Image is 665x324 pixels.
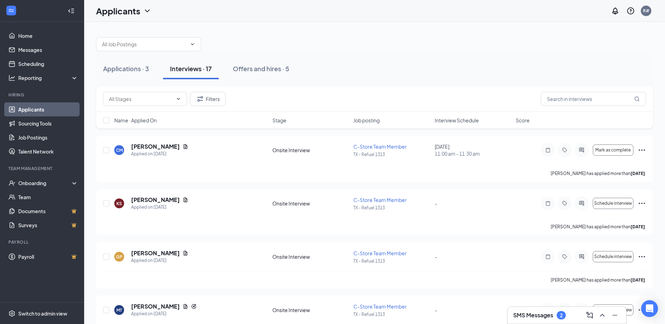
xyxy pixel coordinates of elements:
[560,312,563,318] div: 2
[18,130,78,144] a: Job Postings
[8,7,15,14] svg: WorkstreamLogo
[435,307,437,313] span: -
[594,201,632,206] span: Schedule interview
[638,146,646,154] svg: Ellipses
[435,200,437,207] span: -
[611,311,619,319] svg: Minimize
[131,310,197,317] div: Applied on [DATE]
[641,300,658,317] div: Open Intercom Messenger
[191,304,197,309] svg: Reapply
[631,277,645,283] b: [DATE]
[68,7,75,14] svg: Collapse
[577,201,586,206] svg: ActiveChat
[561,201,569,206] svg: Tag
[561,147,569,153] svg: Tag
[638,199,646,208] svg: Ellipses
[353,197,407,203] span: C-Store Team Member
[18,144,78,158] a: Talent Network
[643,8,649,14] div: R#
[577,147,586,153] svg: ActiveChat
[593,251,633,262] button: Schedule interview
[561,254,569,259] svg: Tag
[131,249,180,257] h5: [PERSON_NAME]
[109,95,173,103] input: All Stages
[18,204,78,218] a: DocumentsCrown
[544,147,552,153] svg: Note
[435,150,511,157] span: 11:00 am - 11:30 am
[595,148,631,153] span: Mark as complete
[18,250,78,264] a: PayrollCrown
[597,310,608,321] button: ChevronUp
[183,250,188,256] svg: Document
[272,117,286,124] span: Stage
[183,197,188,203] svg: Document
[18,180,72,187] div: Onboarding
[131,303,180,310] h5: [PERSON_NAME]
[353,311,430,317] p: TX - Refuel 1313
[593,144,633,156] button: Mark as complete
[131,143,180,150] h5: [PERSON_NAME]
[577,254,586,259] svg: ActiveChat
[611,7,619,15] svg: Notifications
[353,250,407,256] span: C-Store Team Member
[8,166,77,171] div: Team Management
[353,143,407,150] span: C-Store Team Member
[131,257,188,264] div: Applied on [DATE]
[594,254,632,259] span: Schedule interview
[593,304,633,316] button: Schedule interview
[190,92,226,106] button: Filter Filters
[96,5,140,17] h1: Applicants
[272,147,349,154] div: Onsite Interview
[116,307,122,313] div: MT
[102,40,187,48] input: All Job Postings
[626,7,635,15] svg: QuestionInfo
[143,7,151,15] svg: ChevronDown
[551,170,646,176] p: [PERSON_NAME] has applied more than .
[353,303,407,310] span: C-Store Team Member
[435,143,511,157] div: [DATE]
[8,180,15,187] svg: UserCheck
[593,198,633,209] button: Schedule interview
[18,43,78,57] a: Messages
[183,144,188,149] svg: Document
[544,201,552,206] svg: Note
[18,116,78,130] a: Sourcing Tools
[634,96,640,102] svg: MagnifyingGlass
[114,117,157,124] span: Name · Applied On
[584,310,595,321] button: ComposeMessage
[541,92,646,106] input: Search in interviews
[598,311,606,319] svg: ChevronUp
[8,310,15,317] svg: Settings
[272,253,349,260] div: Onsite Interview
[609,310,620,321] button: Minimize
[196,95,204,103] svg: Filter
[18,57,78,71] a: Scheduling
[272,306,349,313] div: Onsite Interview
[272,200,349,207] div: Onsite Interview
[116,254,122,260] div: GP
[176,96,181,102] svg: ChevronDown
[516,117,530,124] span: Score
[18,102,78,116] a: Applicants
[131,196,180,204] h5: [PERSON_NAME]
[513,311,553,319] h3: SMS Messages
[353,258,430,264] p: TX - Refuel 1313
[551,224,646,230] p: [PERSON_NAME] has applied more than .
[631,224,645,229] b: [DATE]
[435,117,479,124] span: Interview Schedule
[435,254,437,260] span: -
[551,277,646,283] p: [PERSON_NAME] has applied more than .
[353,117,380,124] span: Job posting
[585,311,594,319] svg: ComposeMessage
[631,171,645,176] b: [DATE]
[116,201,122,207] div: KS
[8,74,15,81] svg: Analysis
[103,64,149,73] div: Applications · 3
[638,306,646,314] svg: Ellipses
[544,254,552,259] svg: Note
[8,239,77,245] div: Payroll
[353,205,430,211] p: TX - Refuel 1313
[18,29,78,43] a: Home
[190,41,195,47] svg: ChevronDown
[170,64,212,73] div: Interviews · 17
